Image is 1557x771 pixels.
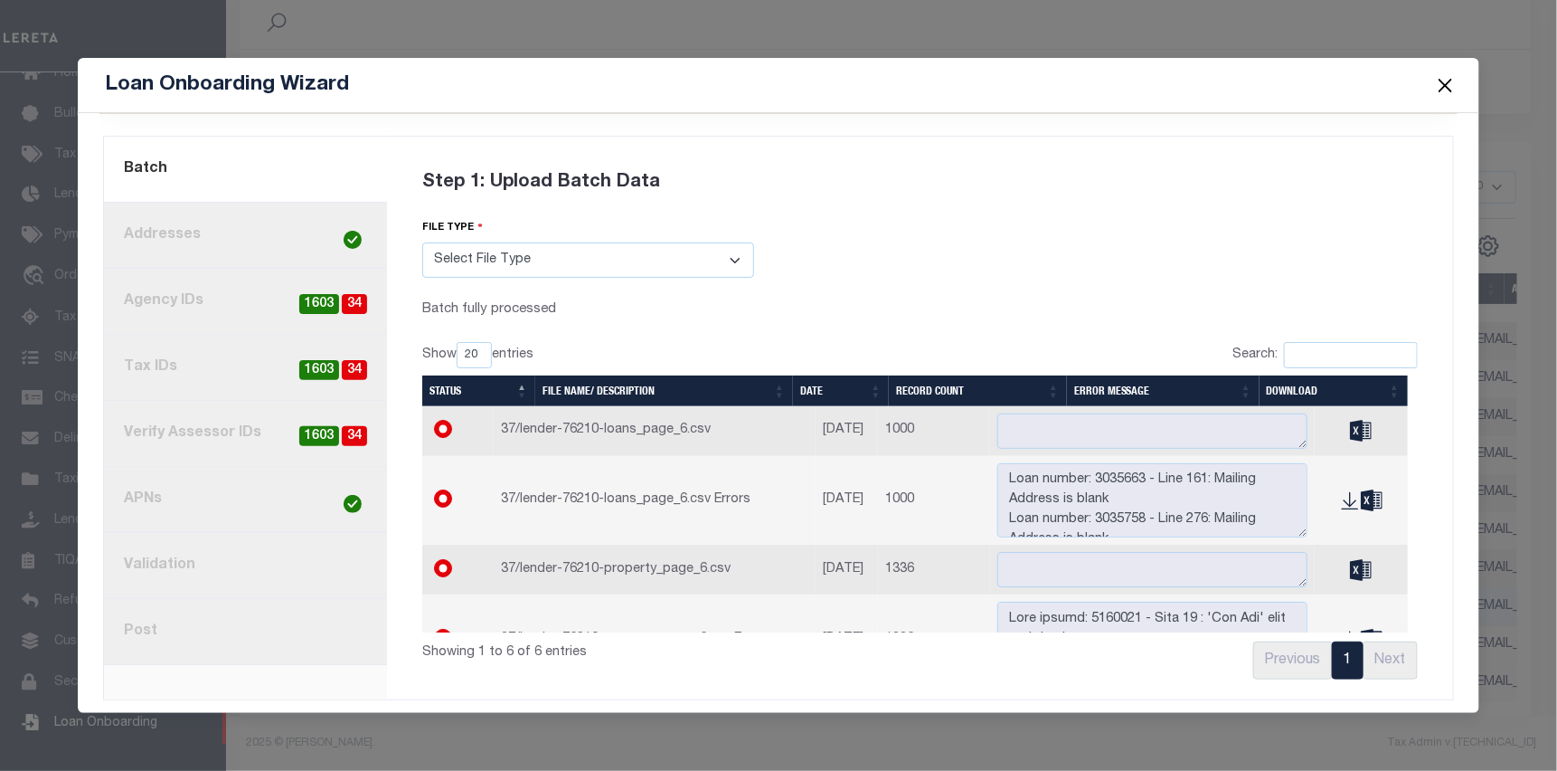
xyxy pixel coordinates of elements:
[997,463,1307,538] textarea: Loan number: 3035663 - Line 161: Mailing Address is blank Loan number: 3035758 - Line 276: Mailin...
[494,595,816,684] td: 37/lender-76210-property_page_6.csv Errors
[342,426,367,447] span: 34
[878,456,990,546] td: 1000
[1260,376,1408,406] th: Download: activate to sort column ascending
[816,456,878,546] td: [DATE]
[422,633,824,663] div: Showing 1 to 6 of 6 entries
[816,545,878,595] td: [DATE]
[494,545,816,595] td: 37/lender-76210-property_page_6.csv
[104,137,387,203] a: Batch
[494,406,816,456] td: 37/lender-76210-loans_page_6.csv
[104,533,387,599] a: Validation
[299,360,339,381] span: 1603
[104,467,387,533] a: APNs
[997,602,1307,677] textarea: Lore ipsumd: 5160021 - Sita 19 : 'Con Adi' elit sed do eiusm. Temp incidi: 9195630 - Utla 49 : ''...
[422,219,483,236] label: file type
[1067,376,1260,406] th: Error Message: activate to sort column ascending
[342,360,367,381] span: 34
[535,376,793,406] th: File Name/ Description: activate to sort column ascending
[816,595,878,684] td: [DATE]
[104,599,387,665] a: Post
[299,294,339,315] span: 1603
[422,376,534,406] th: Status: activate to sort column descending
[104,401,387,467] a: Verify Assessor IDs341603
[104,203,387,269] a: Addresses
[1232,342,1417,368] label: Search:
[1284,342,1418,368] input: Search:
[422,342,533,368] label: Show entries
[344,495,362,513] img: check-icon-green.svg
[344,231,362,249] img: check-icon-green.svg
[1434,73,1458,97] button: Close
[878,406,990,456] td: 1000
[889,376,1067,406] th: Record Count: activate to sort column ascending
[105,72,349,98] h5: Loan Onboarding Wizard
[816,406,878,456] td: [DATE]
[299,426,339,447] span: 1603
[422,148,1418,218] div: Step 1: Upload Batch Data
[878,595,990,684] td: 1336
[422,300,754,320] div: Batch fully processed
[878,545,990,595] td: 1336
[494,456,816,546] td: 37/lender-76210-loans_page_6.csv Errors
[793,376,889,406] th: Date: activate to sort column ascending
[1332,642,1364,680] a: 1
[104,269,387,335] a: Agency IDs341603
[104,335,387,401] a: Tax IDs341603
[457,342,492,368] select: Showentries
[342,294,367,315] span: 34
